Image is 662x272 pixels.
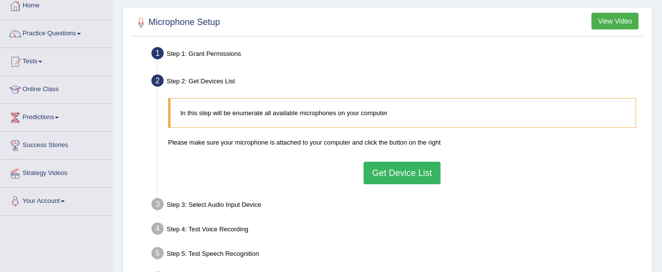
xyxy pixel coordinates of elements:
[147,72,647,93] div: Step 2: Get Devices List
[147,44,647,66] div: Step 1: Grant Permissions
[147,244,647,266] div: Step 5: Test Speech Recognition
[147,220,647,241] div: Step 4: Test Voice Recording
[0,104,112,128] a: Predictions
[0,76,112,100] a: Online Class
[168,138,636,147] p: Please make sure your microphone is attached to your computer and click the button on the right
[0,132,112,156] a: Success Stories
[0,188,112,212] a: Your Account
[0,160,112,184] a: Strategy Videos
[0,20,112,45] a: Practice Questions
[168,98,636,128] blockquote: In this step will be enumerate all available microphones on your computer
[591,13,638,29] button: View Video
[0,48,112,73] a: Tests
[134,15,220,30] h2: Microphone Setup
[364,162,440,184] button: Get Device List
[147,195,647,217] div: Step 3: Select Audio Input Device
